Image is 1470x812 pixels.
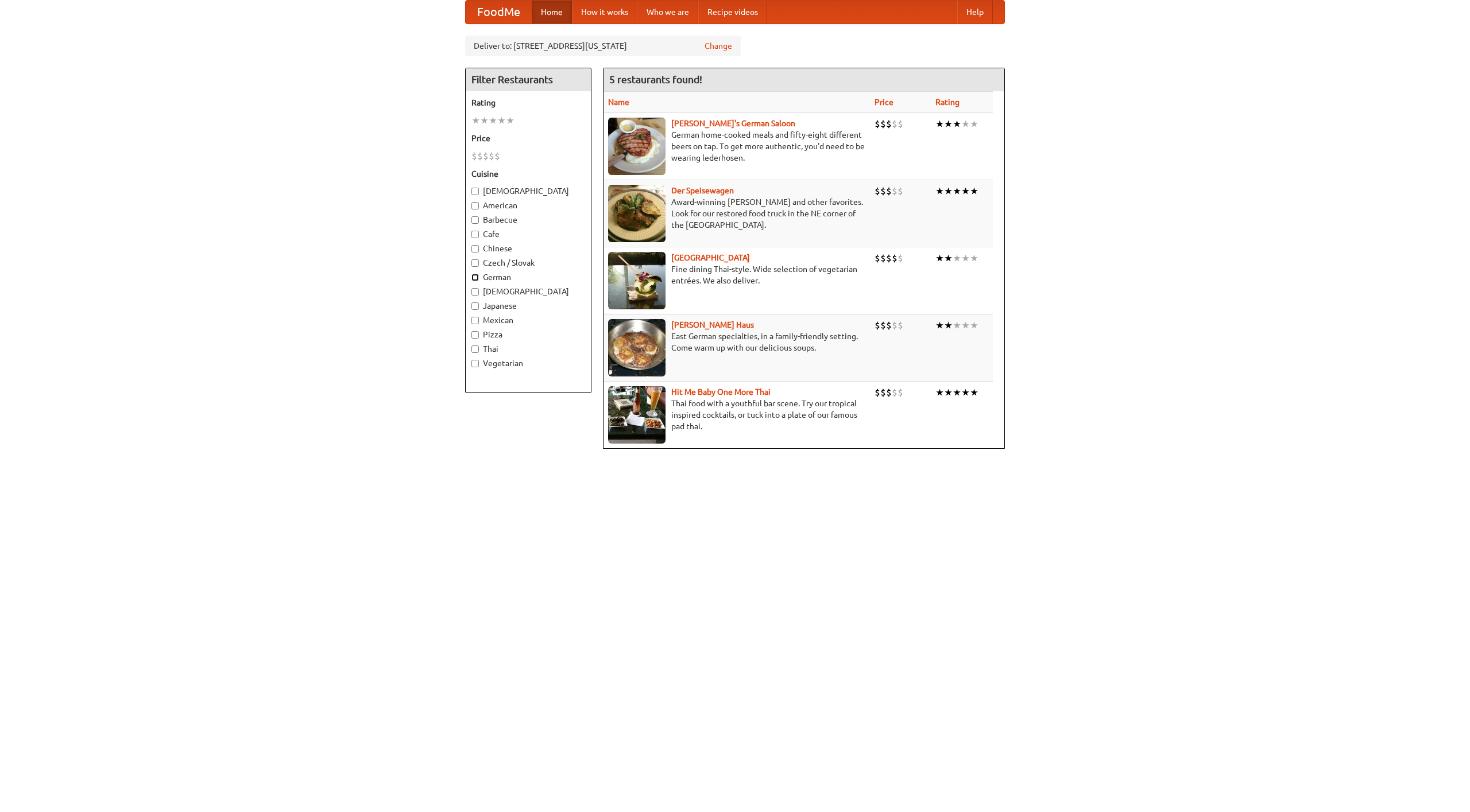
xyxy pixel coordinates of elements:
li: $ [471,150,477,162]
a: Rating [935,98,960,107]
img: esthers.jpg [608,118,666,175]
label: Mexican [471,314,585,326]
input: Czech / Slovak [471,259,479,267]
li: ★ [953,118,961,130]
label: German [471,271,585,283]
li: ★ [944,185,953,197]
input: American [471,202,479,209]
li: ★ [961,252,970,265]
li: $ [898,118,903,130]
li: $ [886,252,892,265]
li: ★ [953,386,961,399]
li: $ [898,386,903,399]
li: $ [892,319,898,332]
li: $ [898,185,903,197]
li: $ [886,185,892,197]
li: $ [880,319,886,332]
label: [DEMOGRAPHIC_DATA] [471,185,585,197]
p: Award-winning [PERSON_NAME] and other favorites. Look for our restored food truck in the NE corne... [608,196,865,231]
li: $ [880,118,886,130]
li: ★ [961,319,970,332]
li: $ [880,386,886,399]
p: Fine dining Thai-style. Wide selection of vegetarian entrées. We also deliver. [608,263,865,286]
li: ★ [970,118,978,130]
div: Deliver to: [STREET_ADDRESS][US_STATE] [465,36,741,56]
input: Mexican [471,317,479,324]
li: ★ [944,118,953,130]
li: $ [875,386,880,399]
li: ★ [471,114,480,127]
li: ★ [935,252,944,265]
li: $ [892,118,898,130]
li: $ [898,252,903,265]
li: ★ [935,185,944,197]
li: $ [886,319,892,332]
label: Vegetarian [471,358,585,369]
li: ★ [497,114,506,127]
li: ★ [935,118,944,130]
label: Czech / Slovak [471,257,585,269]
label: [DEMOGRAPHIC_DATA] [471,286,585,297]
li: ★ [944,319,953,332]
li: $ [875,252,880,265]
img: speisewagen.jpg [608,185,666,242]
li: ★ [953,185,961,197]
img: kohlhaus.jpg [608,319,666,376]
label: Cafe [471,228,585,240]
input: Cafe [471,231,479,238]
a: Home [532,1,572,24]
li: ★ [970,185,978,197]
label: American [471,200,585,211]
li: $ [892,386,898,399]
a: [GEOGRAPHIC_DATA] [671,253,750,262]
h5: Price [471,133,585,144]
li: $ [494,150,500,162]
li: $ [886,386,892,399]
a: Change [705,40,732,52]
li: ★ [961,118,970,130]
a: Recipe videos [698,1,767,24]
li: ★ [961,185,970,197]
input: [DEMOGRAPHIC_DATA] [471,188,479,195]
li: $ [489,150,494,162]
li: $ [886,118,892,130]
label: Pizza [471,329,585,340]
img: babythai.jpg [608,386,666,444]
li: $ [892,185,898,197]
li: $ [880,252,886,265]
label: Japanese [471,300,585,312]
p: German home-cooked meals and fifty-eight different beers on tap. To get more authentic, you'd nee... [608,129,865,164]
li: $ [483,150,489,162]
input: Pizza [471,331,479,339]
li: $ [875,118,880,130]
a: Der Speisewagen [671,186,734,195]
a: [PERSON_NAME] Haus [671,320,754,329]
li: ★ [480,114,489,127]
input: Thai [471,345,479,353]
input: [DEMOGRAPHIC_DATA] [471,288,479,296]
input: Japanese [471,302,479,310]
a: Who we are [637,1,698,24]
li: ★ [935,319,944,332]
li: ★ [944,386,953,399]
li: ★ [953,319,961,332]
label: Barbecue [471,214,585,226]
a: How it works [572,1,637,24]
li: $ [880,185,886,197]
li: ★ [489,114,497,127]
label: Chinese [471,243,585,254]
a: [PERSON_NAME]'s German Saloon [671,119,795,128]
a: FoodMe [466,1,532,24]
input: Barbecue [471,216,479,224]
p: East German specialties, in a family-friendly setting. Come warm up with our delicious soups. [608,331,865,353]
h5: Cuisine [471,168,585,180]
img: satay.jpg [608,252,666,309]
li: ★ [944,252,953,265]
ng-pluralize: 5 restaurants found! [609,74,702,85]
li: ★ [506,114,514,127]
a: Help [957,1,993,24]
